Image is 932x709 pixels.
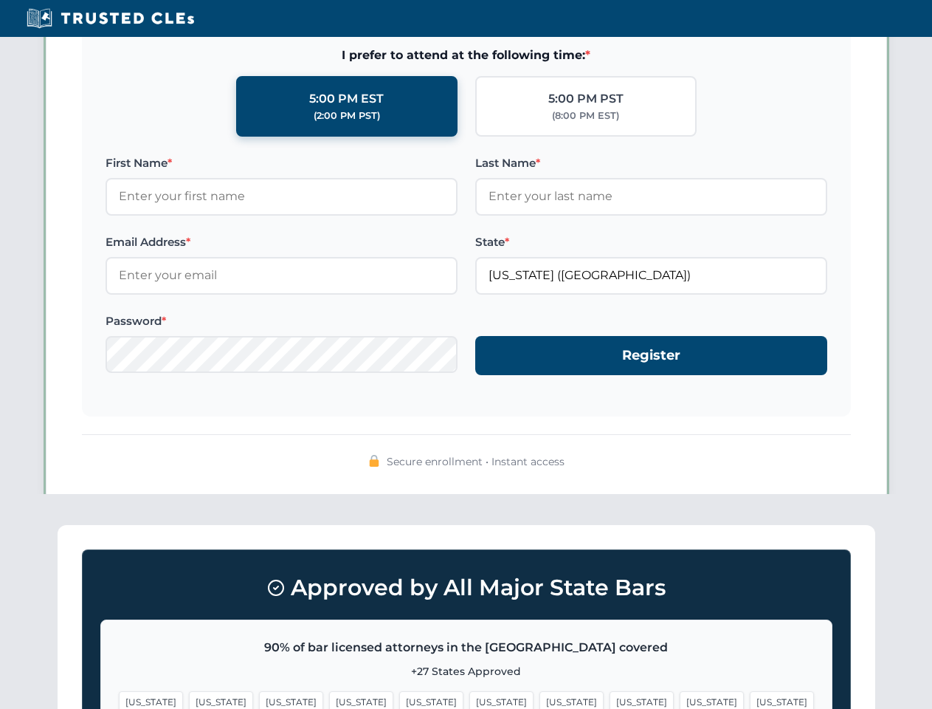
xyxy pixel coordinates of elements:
[309,89,384,109] div: 5:00 PM EST
[475,257,827,294] input: Florida (FL)
[368,455,380,467] img: 🔒
[314,109,380,123] div: (2:00 PM PST)
[106,154,458,172] label: First Name
[106,178,458,215] input: Enter your first name
[475,178,827,215] input: Enter your last name
[106,257,458,294] input: Enter your email
[106,46,827,65] span: I prefer to attend at the following time:
[100,568,832,608] h3: Approved by All Major State Bars
[119,663,814,679] p: +27 States Approved
[548,89,624,109] div: 5:00 PM PST
[106,312,458,330] label: Password
[475,154,827,172] label: Last Name
[106,233,458,251] label: Email Address
[552,109,619,123] div: (8:00 PM EST)
[475,233,827,251] label: State
[475,336,827,375] button: Register
[119,638,814,657] p: 90% of bar licensed attorneys in the [GEOGRAPHIC_DATA] covered
[22,7,199,30] img: Trusted CLEs
[387,453,565,470] span: Secure enrollment • Instant access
